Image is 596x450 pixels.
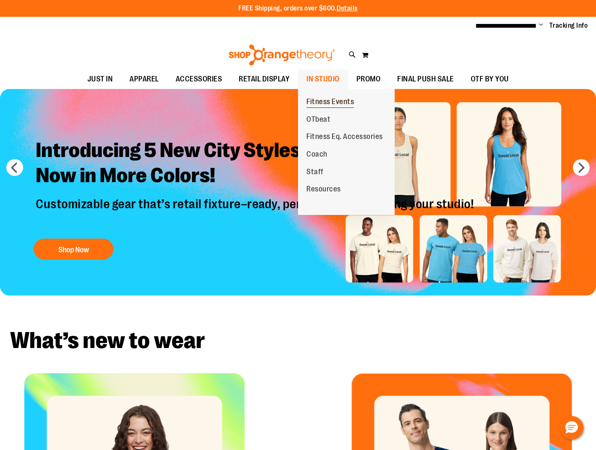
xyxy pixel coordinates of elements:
[79,70,121,89] a: JUST IN
[87,70,113,89] span: JUST IN
[238,4,358,13] p: FREE Shipping, orders over $600.
[34,239,113,260] button: Shop Now
[306,70,340,89] span: IN STUDIO
[337,5,358,12] a: Details
[6,159,23,176] button: prev
[121,70,167,89] a: APPAREL
[227,44,336,65] img: Shop Orangetheory
[298,128,391,146] a: Fitness Eq. Accessories
[29,131,482,264] a: Introducing 5 New City Styles -Now in More Colors! Customizable gear that’s retail fixture–ready,...
[471,70,509,89] span: OTF BY YOU
[10,329,586,352] h2: What’s new to wear
[397,70,454,89] span: FINAL PUSH SALE
[29,131,482,196] h2: Introducing 5 New City Styles - Now in More Colors!
[298,146,336,163] a: Coach
[298,111,339,128] a: OTbeat
[176,70,222,89] span: ACCESSORIES
[560,416,583,440] button: Hello, have a question? Let’s chat.
[230,70,298,89] a: RETAIL DISPLAY
[306,97,354,108] span: Fitness Events
[298,89,395,215] ul: IN STUDIO
[298,163,332,181] a: Staff
[573,159,590,176] button: next
[129,70,159,89] span: APPAREL
[239,70,290,89] span: RETAIL DISPLAY
[549,21,588,30] a: Tracking Info
[462,70,517,89] a: OTF BY YOU
[298,93,362,111] a: Fitness Events
[348,70,389,89] a: PROMO
[29,196,482,230] p: Customizable gear that’s retail fixture–ready, perfect for highlighting your studio!
[298,181,349,198] a: Resources
[539,21,543,30] button: Account menu
[167,70,231,89] a: ACCESSORIES
[306,132,383,143] span: Fitness Eq. Accessories
[306,150,327,160] span: Coach
[298,70,348,89] a: IN STUDIO
[356,70,381,89] span: PROMO
[389,70,462,89] a: FINAL PUSH SALE
[306,115,330,126] span: OTbeat
[306,185,341,195] span: Resources
[306,167,324,178] span: Staff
